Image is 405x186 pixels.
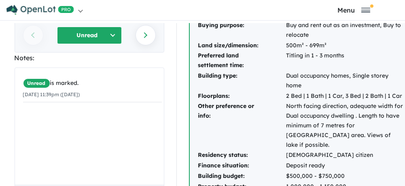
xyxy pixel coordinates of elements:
[286,71,405,91] td: Dual occupancy homes, Single storey home
[305,6,403,14] button: Toggle navigation
[286,101,405,150] td: North facing direction, adequate width for Dual occupancy dwelling . Length to have minimum of 7 ...
[198,161,286,171] td: Finance situation:
[198,71,286,91] td: Building type:
[23,78,162,88] div: is marked.
[23,78,50,88] span: Unread
[286,161,405,171] td: Deposit ready
[286,171,405,182] td: $500,000 - $750,000
[198,40,286,51] td: Land size/dimension:
[15,53,164,63] div: Notes:
[198,51,286,71] td: Preferred land settlement time:
[6,5,74,15] img: Openlot PRO Logo White
[286,40,405,51] td: 500m² - 699m²
[198,171,286,182] td: Building budget:
[286,91,405,101] td: 2 Bed | 1 Bath | 1 Car, 3 Bed | 2 Bath | 1 Car
[198,101,286,150] td: Other preference or info:
[23,91,80,97] small: [DATE] 11:39pm ([DATE])
[57,27,122,44] button: Unread
[286,150,405,161] td: [DEMOGRAPHIC_DATA] citizen
[286,20,405,40] td: Buy and rent out as an investment, Buy to relocate
[198,91,286,101] td: Floorplans:
[286,51,405,71] td: Titling in 1 - 3 months
[198,20,286,40] td: Buying purpose:
[198,150,286,161] td: Residency status:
